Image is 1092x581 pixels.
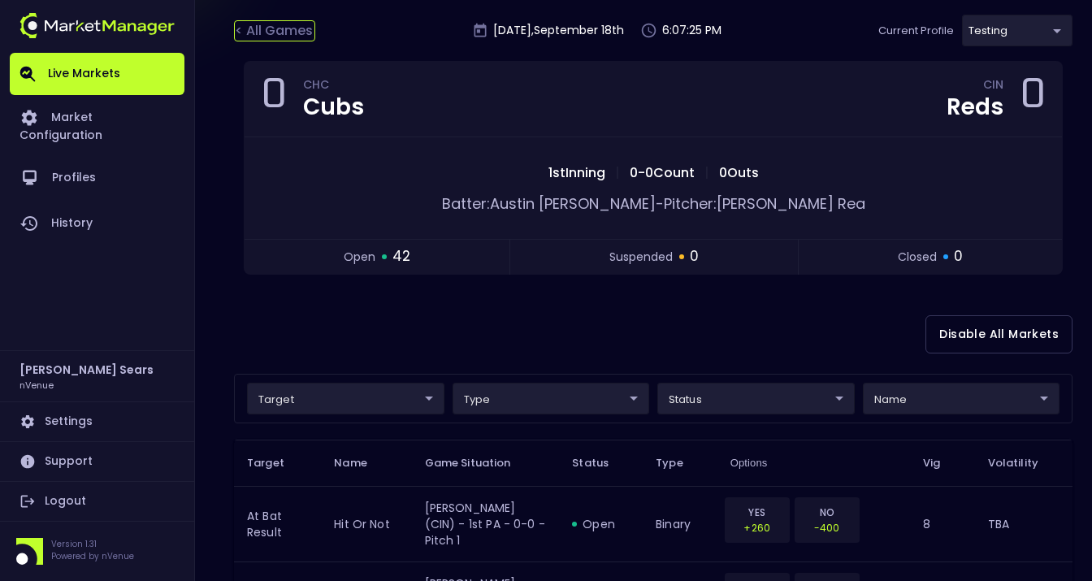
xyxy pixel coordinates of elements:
[805,520,849,535] p: -400
[988,456,1059,470] span: Volatility
[10,53,184,95] a: Live Markets
[334,456,388,470] span: Name
[412,486,560,561] td: [PERSON_NAME] (CIN) - 1st PA - 0-0 - Pitch 1
[10,482,184,521] a: Logout
[717,440,910,486] th: Options
[610,163,625,182] span: |
[643,486,717,561] td: binary
[735,520,779,535] p: +260
[261,75,287,124] div: 0
[923,456,961,470] span: Vig
[10,442,184,481] a: Support
[247,456,305,470] span: Target
[735,505,779,520] p: YES
[234,486,321,561] td: At Bat Result
[690,246,699,267] span: 0
[625,163,700,182] span: 0 - 0 Count
[442,193,656,214] span: Batter: Austin [PERSON_NAME]
[10,402,184,441] a: Settings
[425,456,532,470] span: Game Situation
[925,315,1072,353] button: Disable All Markets
[572,456,630,470] span: Status
[303,80,364,93] div: CHC
[947,96,1003,119] div: Reds
[234,20,315,41] div: < All Games
[19,13,175,38] img: logo
[898,249,937,266] span: closed
[656,193,664,214] span: -
[954,246,963,267] span: 0
[247,383,444,414] div: target
[493,22,624,39] p: [DATE] , September 18 th
[962,15,1072,46] div: target
[878,23,954,39] p: Current Profile
[910,486,974,561] td: 8
[664,193,865,214] span: Pitcher: [PERSON_NAME] Rea
[863,383,1060,414] div: target
[700,163,714,182] span: |
[344,249,375,266] span: open
[321,486,411,561] td: hit or not
[10,155,184,201] a: Profiles
[1020,75,1046,124] div: 0
[51,550,134,562] p: Powered by nVenue
[657,383,855,414] div: target
[572,516,630,532] div: open
[714,163,764,182] span: 0 Outs
[19,379,54,391] h3: nVenue
[609,249,673,266] span: suspended
[544,163,610,182] span: 1st Inning
[453,383,650,414] div: target
[662,22,721,39] p: 6:07:25 PM
[303,96,364,119] div: Cubs
[10,201,184,246] a: History
[983,80,1003,93] div: CIN
[10,95,184,155] a: Market Configuration
[10,538,184,565] div: Version 1.31Powered by nVenue
[51,538,134,550] p: Version 1.31
[19,361,154,379] h2: [PERSON_NAME] Sears
[392,246,410,267] span: 42
[805,505,849,520] p: NO
[975,486,1072,561] td: TBA
[656,456,704,470] span: Type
